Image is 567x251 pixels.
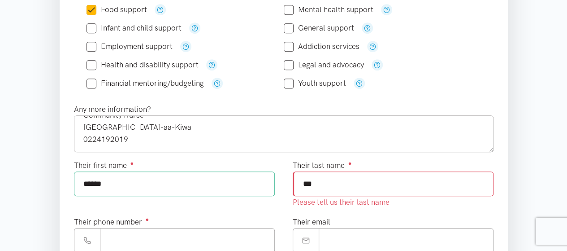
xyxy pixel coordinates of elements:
[284,24,354,32] label: General support
[284,79,346,87] label: Youth support
[293,216,330,228] label: Their email
[284,6,373,13] label: Mental health support
[74,216,149,228] label: Their phone number
[146,216,149,223] sup: ●
[284,61,364,69] label: Legal and advocacy
[293,159,352,172] label: Their last name
[284,43,359,50] label: Addiction services
[130,160,134,167] sup: ●
[74,159,134,172] label: Their first name
[87,6,147,13] label: Food support
[87,79,204,87] label: Financial mentoring/budgeting
[348,160,352,167] sup: ●
[87,24,182,32] label: Infant and child support
[87,43,173,50] label: Employment support
[87,61,199,69] label: Health and disability support
[293,196,493,208] div: Please tell us their last name
[74,103,151,115] label: Any more information?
